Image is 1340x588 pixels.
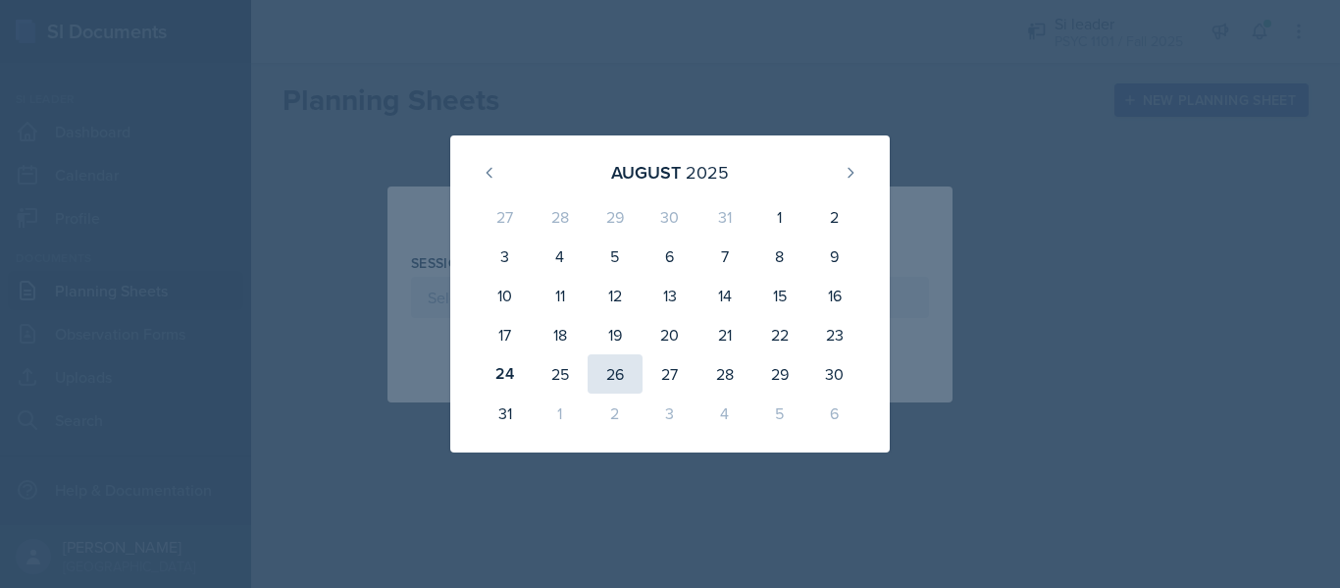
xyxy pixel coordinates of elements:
[643,394,697,433] div: 3
[697,394,752,433] div: 4
[752,315,807,354] div: 22
[752,354,807,394] div: 29
[697,315,752,354] div: 21
[533,237,588,276] div: 4
[533,394,588,433] div: 1
[807,354,862,394] div: 30
[686,159,729,186] div: 2025
[643,354,697,394] div: 27
[643,237,697,276] div: 6
[611,159,681,186] div: August
[588,315,643,354] div: 19
[752,237,807,276] div: 8
[752,197,807,237] div: 1
[588,197,643,237] div: 29
[533,315,588,354] div: 18
[643,315,697,354] div: 20
[478,276,533,315] div: 10
[478,237,533,276] div: 3
[697,237,752,276] div: 7
[643,276,697,315] div: 13
[807,276,862,315] div: 16
[807,237,862,276] div: 9
[752,394,807,433] div: 5
[752,276,807,315] div: 15
[807,315,862,354] div: 23
[807,197,862,237] div: 2
[643,197,697,237] div: 30
[478,354,533,394] div: 24
[533,276,588,315] div: 11
[478,394,533,433] div: 31
[588,237,643,276] div: 5
[478,197,533,237] div: 27
[697,276,752,315] div: 14
[533,354,588,394] div: 25
[478,315,533,354] div: 17
[533,197,588,237] div: 28
[807,394,862,433] div: 6
[697,354,752,394] div: 28
[588,354,643,394] div: 26
[588,276,643,315] div: 12
[697,197,752,237] div: 31
[588,394,643,433] div: 2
